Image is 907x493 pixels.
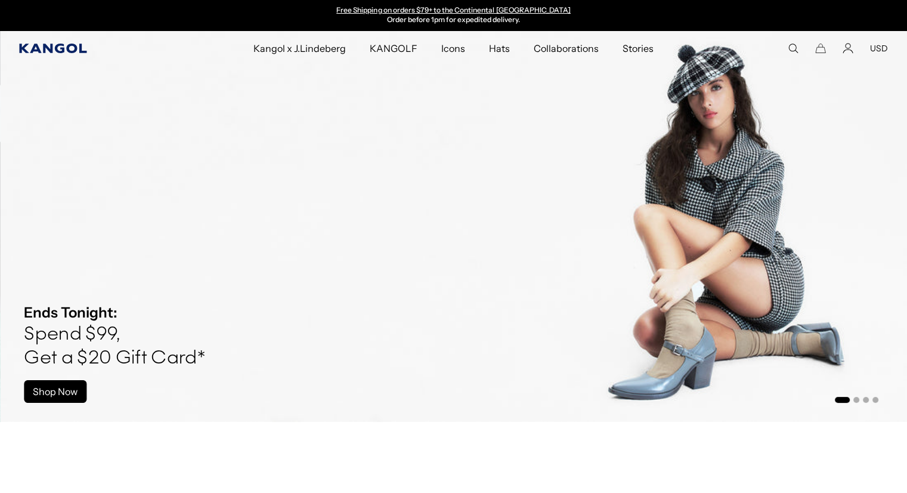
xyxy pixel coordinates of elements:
button: Go to slide 2 [853,397,859,403]
div: 2 of 2 [331,6,577,25]
a: Shop Now [24,380,86,403]
span: KANGOLF [370,31,417,66]
a: Free Shipping on orders $79+ to the Continental [GEOGRAPHIC_DATA] [336,5,571,14]
button: Go to slide 3 [863,397,869,403]
button: Cart [815,43,826,54]
button: Go to slide 4 [872,397,878,403]
summary: Search here [788,43,798,54]
a: Collaborations [522,31,611,66]
ul: Select a slide to show [834,395,878,404]
a: Stories [611,31,665,66]
a: Account [843,43,853,54]
h4: Get a $20 Gift Card* [24,347,205,371]
span: Stories [623,31,654,66]
a: Kangol [19,44,167,53]
span: Icons [441,31,465,66]
strong: Ends Tonight: [24,304,117,321]
a: KANGOLF [358,31,429,66]
span: Hats [489,31,510,66]
div: Announcement [331,6,577,25]
h4: Spend $99, [24,323,205,347]
span: Collaborations [534,31,599,66]
span: Kangol x J.Lindeberg [253,31,346,66]
p: Order before 1pm for expedited delivery. [336,16,571,25]
button: USD [870,43,888,54]
a: Hats [477,31,522,66]
button: Go to slide 1 [835,397,850,403]
a: Icons [429,31,476,66]
a: Kangol x J.Lindeberg [242,31,358,66]
slideshow-component: Announcement bar [331,6,577,25]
